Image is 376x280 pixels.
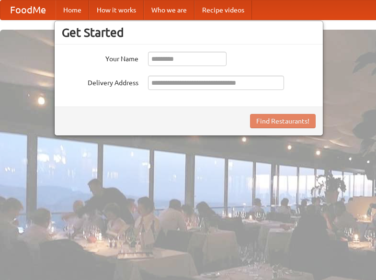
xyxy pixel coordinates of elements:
[89,0,144,20] a: How it works
[250,114,316,128] button: Find Restaurants!
[62,76,138,88] label: Delivery Address
[144,0,194,20] a: Who we are
[62,52,138,64] label: Your Name
[194,0,252,20] a: Recipe videos
[56,0,89,20] a: Home
[0,0,56,20] a: FoodMe
[62,25,316,40] h3: Get Started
